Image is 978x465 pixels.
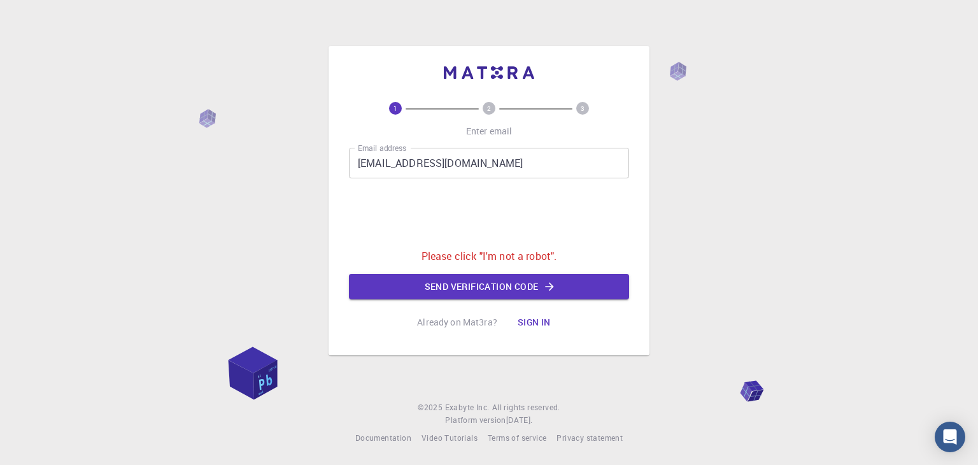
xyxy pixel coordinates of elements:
[422,248,557,264] p: Please click "I'm not a robot".
[417,316,497,329] p: Already on Mat3ra?
[488,433,546,443] span: Terms of service
[507,310,561,335] button: Sign in
[393,104,397,113] text: 1
[506,414,533,427] a: [DATE].
[392,189,586,238] iframe: reCAPTCHA
[581,104,585,113] text: 3
[488,432,546,445] a: Terms of service
[422,433,478,443] span: Video Tutorials
[422,432,478,445] a: Video Tutorials
[355,433,411,443] span: Documentation
[349,274,629,299] button: Send verification code
[445,414,506,427] span: Platform version
[487,104,491,113] text: 2
[445,402,490,412] span: Exabyte Inc.
[506,415,533,425] span: [DATE] .
[358,143,406,154] label: Email address
[556,432,623,445] a: Privacy statement
[418,401,444,414] span: © 2025
[466,125,513,138] p: Enter email
[492,401,560,414] span: All rights reserved.
[556,433,623,443] span: Privacy statement
[355,432,411,445] a: Documentation
[935,422,965,452] div: Open Intercom Messenger
[445,401,490,414] a: Exabyte Inc.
